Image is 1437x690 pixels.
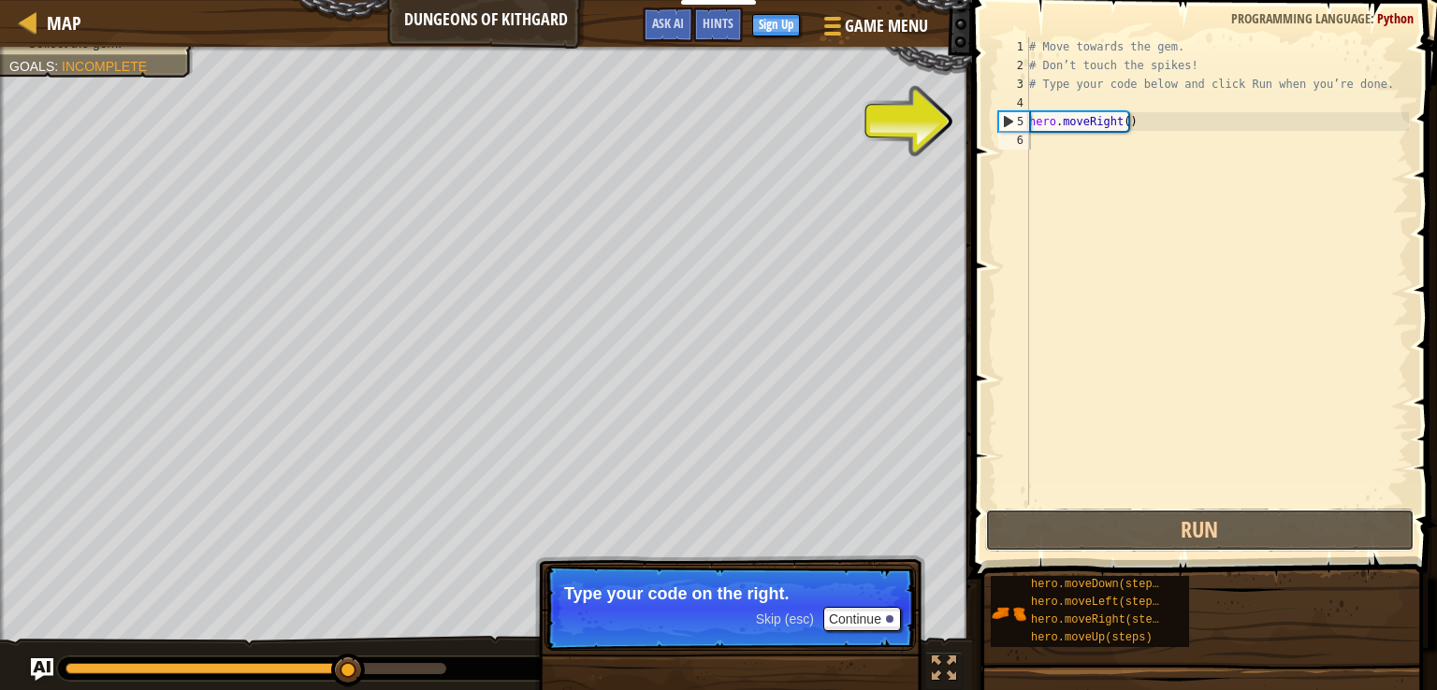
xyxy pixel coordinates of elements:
div: 6 [998,131,1029,150]
div: 5 [999,112,1029,131]
span: : [54,59,62,74]
span: hero.moveRight(steps) [1031,613,1172,626]
button: Ask AI [643,7,693,42]
span: Game Menu [845,14,928,38]
span: hero.moveUp(steps) [1031,631,1153,644]
button: Sign Up [752,14,800,36]
span: Ask AI [652,14,684,32]
span: Goals [9,59,54,74]
div: 1 [998,37,1029,56]
span: hero.moveLeft(steps) [1031,596,1166,609]
button: Continue [823,607,901,631]
p: Type your code on the right. [564,584,896,603]
span: Programming language [1231,9,1371,27]
img: portrait.png [991,596,1026,631]
span: Incomplete [62,59,147,74]
button: Toggle fullscreen [925,652,963,690]
div: 4 [998,93,1029,112]
button: Ask AI [31,658,53,681]
button: Run [985,509,1415,552]
span: Hints [703,14,733,32]
span: Map [47,10,81,36]
span: : [1371,9,1377,27]
span: hero.moveDown(steps) [1031,578,1166,591]
a: Map [37,10,81,36]
span: Python [1377,9,1414,27]
div: 3 [998,75,1029,93]
button: Game Menu [809,7,939,51]
span: Skip (esc) [756,611,814,626]
div: 2 [998,56,1029,75]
